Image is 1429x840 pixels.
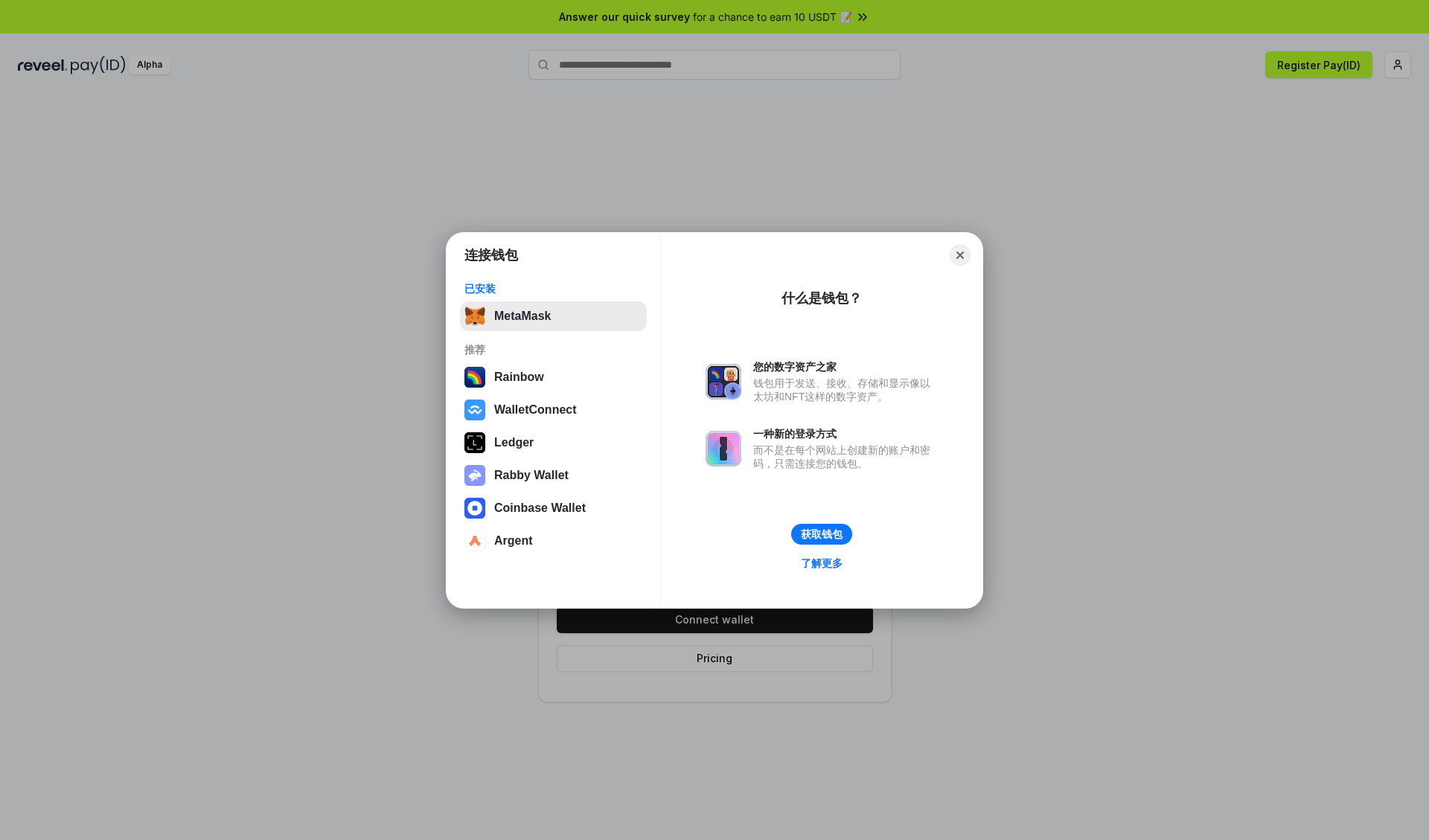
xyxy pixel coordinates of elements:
[791,524,852,545] button: 获取钱包
[464,400,485,420] img: svg+xml,%3Csvg%20width%3D%2228%22%20height%3D%2228%22%20viewBox%3D%220%200%2028%2028%22%20fill%3D...
[460,362,647,392] button: Rainbow
[792,554,851,573] a: 了解更多
[706,431,741,467] img: svg+xml,%3Csvg%20xmlns%3D%22http%3A%2F%2Fwww.w3.org%2F2000%2Fsvg%22%20fill%3D%22none%22%20viewBox...
[464,465,485,486] img: svg+xml,%3Csvg%20xmlns%3D%22http%3A%2F%2Fwww.w3.org%2F2000%2Fsvg%22%20fill%3D%22none%22%20viewBox...
[460,493,647,523] button: Coinbase Wallet
[753,360,938,373] div: 您的数字资产之家
[494,371,544,384] div: Rainbow
[494,501,586,515] div: Coinbase Wallet
[801,528,843,541] div: 获取钱包
[464,282,642,295] div: 已安装
[494,436,534,449] div: Ledger
[753,376,938,403] div: 钱包用于发送、接收、存储和显示像以太坊和NFT这样的数字资产。
[801,557,843,570] div: 了解更多
[753,443,938,470] div: 而不是在每个网站上创建新的账户和密码，只需连接您的钱包。
[494,469,569,482] div: Rabby Wallet
[781,289,862,307] div: 什么是钱包？
[464,306,485,327] img: svg+xml,%3Csvg%20fill%3D%22none%22%20height%3D%2233%22%20viewBox%3D%220%200%2035%2033%22%20width%...
[460,428,647,458] button: Ledger
[464,530,485,551] img: svg+xml,%3Csvg%20width%3D%2228%22%20height%3D%2228%22%20viewBox%3D%220%200%2028%2028%22%20fill%3D...
[494,534,533,548] div: Argent
[464,246,518,264] h1: 连接钱包
[950,245,971,266] button: Close
[464,432,485,453] img: svg+xml,%3Csvg%20xmlns%3D%22http%3A%2F%2Fwww.w3.org%2F2000%2Fsvg%22%20width%3D%2228%22%20height%3...
[460,461,647,490] button: Rabby Wallet
[464,343,642,356] div: 推荐
[753,427,938,440] div: 一种新的登录方式
[494,310,551,323] div: MetaMask
[706,364,741,400] img: svg+xml,%3Csvg%20xmlns%3D%22http%3A%2F%2Fwww.w3.org%2F2000%2Fsvg%22%20fill%3D%22none%22%20viewBox...
[464,367,485,388] img: svg+xml,%3Csvg%20width%3D%22120%22%20height%3D%22120%22%20viewBox%3D%220%200%20120%20120%22%20fil...
[460,526,647,556] button: Argent
[460,301,647,331] button: MetaMask
[494,403,577,417] div: WalletConnect
[460,395,647,425] button: WalletConnect
[464,498,485,519] img: svg+xml,%3Csvg%20width%3D%2228%22%20height%3D%2228%22%20viewBox%3D%220%200%2028%2028%22%20fill%3D...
